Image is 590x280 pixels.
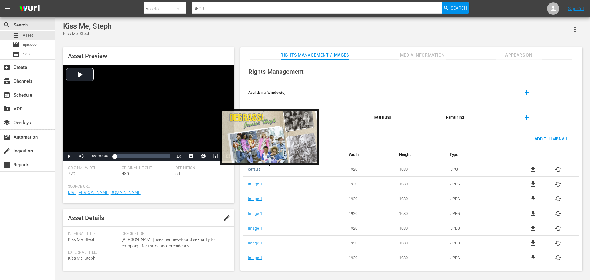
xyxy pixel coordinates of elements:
[554,254,562,262] button: cached
[122,171,129,176] span: 480
[185,152,197,161] button: Captions
[75,152,88,161] button: Mute
[243,105,368,130] th: Rule Type
[395,162,445,177] td: 1080
[568,6,584,11] a: Sign Out
[395,236,445,250] td: 1080
[529,136,573,141] span: Add Thumbnail
[529,133,573,144] button: Add Thumbnail
[529,239,537,247] span: file_download
[395,147,445,162] th: Height
[523,89,530,96] span: add
[529,225,537,232] a: file_download
[519,110,534,125] button: add
[223,214,230,222] span: edit
[173,152,185,161] button: Playback Rate
[496,51,542,59] span: Appears On
[395,177,445,191] td: 1080
[91,154,108,158] span: 00:00:00.000
[68,237,96,242] span: Kiss Me, Steph
[529,166,537,173] a: file_download
[243,80,368,105] th: Availability Window(s)
[68,214,104,222] span: Asset Details
[554,195,562,203] button: cached
[344,191,395,206] td: 1920
[395,206,445,221] td: 1080
[445,162,512,177] td: .JPG
[68,52,107,60] span: Asset Preview
[519,85,534,100] button: add
[281,51,349,59] span: Rights Management / Images
[68,231,119,236] span: Internal Title:
[554,239,562,247] button: cached
[445,206,512,221] td: .JPEG
[3,161,10,168] span: Reports
[68,250,119,255] span: External Title:
[399,51,446,59] span: Media Information
[68,166,119,171] span: Original Width
[3,64,10,71] span: Create
[395,221,445,236] td: 1080
[63,22,112,30] div: Kiss Me, Steph
[451,2,467,14] span: Search
[3,147,10,155] span: Ingestion
[445,177,512,191] td: .JPEG
[68,171,75,176] span: 720
[23,32,33,38] span: Asset
[344,221,395,236] td: 1920
[23,41,37,48] span: Episode
[248,226,262,231] a: Image 1
[554,166,562,173] button: cached
[68,256,96,261] span: Kiss Me, Steph
[248,182,262,186] a: Image 1
[445,191,512,206] td: .JPEG
[248,167,260,172] a: default
[12,32,20,39] span: Asset
[529,210,537,217] a: file_download
[344,162,395,177] td: 1920
[554,180,562,188] span: cached
[15,2,44,16] img: ans4CAIJ8jUAAAAAAAAAAAAAAAAAAAAAAAAgQb4GAAAAAAAAAAAAAAAAAAAAAAAAJMjXAAAAAAAAAAAAAAAAAAAAAAAAgAT5G...
[344,177,395,191] td: 1920
[529,180,537,188] a: file_download
[248,68,304,75] span: Rights Management
[3,91,10,99] span: Schedule
[3,21,10,29] span: Search
[445,250,512,265] td: .JPEG
[395,250,445,265] td: 1080
[248,241,262,245] a: Image 1
[529,195,537,203] a: file_download
[395,191,445,206] td: 1080
[445,147,512,162] th: Type
[554,225,562,232] button: cached
[344,147,395,162] th: Width
[63,30,112,37] div: Kiss Me, Steph
[68,190,141,195] a: [URL][PERSON_NAME][DOMAIN_NAME]
[122,231,226,236] span: Description:
[122,236,226,249] span: [PERSON_NAME] uses her new-found sexuality to campaign for the school presidency.
[3,105,10,112] span: VOD
[197,152,210,161] button: Jump To Time
[445,236,512,250] td: .JPEG
[445,221,512,236] td: .JPEG
[248,211,262,216] a: Image 1
[12,50,20,58] span: Series
[441,105,514,130] th: Remaining
[3,133,10,141] span: Automation
[3,77,10,85] span: Channels
[529,254,537,262] a: file_download
[554,210,562,217] button: cached
[219,211,234,225] button: edit
[175,166,226,171] span: Definition
[63,152,75,161] button: Play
